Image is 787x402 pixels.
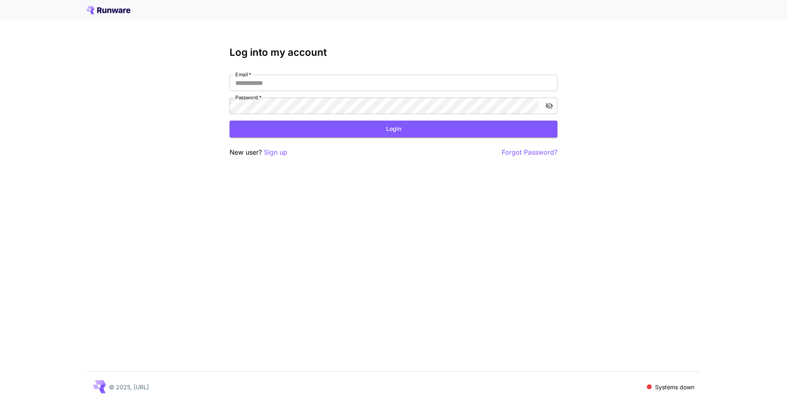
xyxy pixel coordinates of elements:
button: toggle password visibility [542,98,557,113]
p: © 2025, [URL] [109,383,149,391]
h3: Log into my account [230,47,557,58]
label: Email [235,71,251,78]
p: Systems down [655,383,694,391]
label: Password [235,94,262,101]
button: Sign up [264,147,287,158]
button: Forgot Password? [502,147,557,158]
button: Login [230,121,557,137]
p: New user? [230,147,287,158]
